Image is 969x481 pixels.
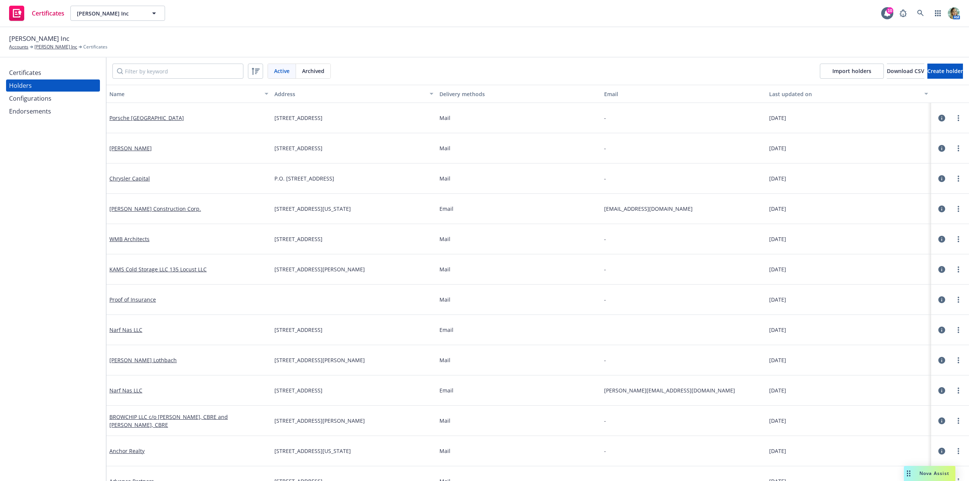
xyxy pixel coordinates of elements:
button: Create holder [927,64,963,79]
div: - [604,356,606,364]
a: more [954,204,963,213]
div: - [604,174,606,182]
div: Address [274,90,425,98]
a: Configurations [6,92,100,104]
a: more [954,447,963,456]
a: Anchor Realty [109,447,145,455]
img: photo [948,7,960,19]
div: [DATE] [769,235,928,243]
span: [STREET_ADDRESS][PERSON_NAME] [274,265,365,273]
div: [DATE] [769,174,928,182]
span: [STREET_ADDRESS] [274,235,322,243]
div: Email [439,326,598,334]
div: Email [439,386,598,394]
button: Download CSV [887,64,924,79]
div: - [604,417,606,425]
button: Delivery methods [436,85,601,103]
a: WMB Architects [109,235,150,243]
a: [PERSON_NAME] [109,145,152,152]
div: Mail [439,265,598,273]
a: more [954,114,963,123]
a: more [954,386,963,395]
a: Holders [6,79,100,92]
a: KAMS Cold Storage LLC 135 Locust LLC [109,266,207,273]
a: Narf Nas LLC [109,387,142,394]
span: [PERSON_NAME] Inc [9,34,69,44]
a: Narf Nas LLC [109,326,142,333]
span: [PERSON_NAME][EMAIL_ADDRESS][DOMAIN_NAME] [604,386,763,394]
div: [DATE] [769,265,928,273]
div: [DATE] [769,356,928,364]
a: Certificates [6,3,67,24]
div: Mail [439,235,598,243]
div: [DATE] [769,326,928,334]
div: Mail [439,144,598,152]
a: [PERSON_NAME] Construction Corp. [109,205,201,212]
div: [DATE] [769,447,928,455]
a: Certificates [6,67,100,79]
div: Mail [439,296,598,304]
a: more [954,356,963,365]
div: - [604,265,606,273]
div: Holders [9,79,32,92]
input: Filter by keyword [112,64,243,79]
div: [DATE] [769,205,928,213]
div: Delivery methods [439,90,598,98]
span: [STREET_ADDRESS] [274,386,322,394]
a: more [954,174,963,183]
span: P.O. [STREET_ADDRESS] [274,174,334,182]
div: Mail [439,174,598,182]
span: [STREET_ADDRESS][US_STATE] [274,205,351,213]
button: Email [601,85,766,103]
a: more [954,235,963,244]
a: more [954,416,963,425]
span: [STREET_ADDRESS][US_STATE] [274,447,351,455]
span: Download CSV [887,67,924,75]
div: 10 [886,7,893,14]
div: - [604,144,606,152]
a: more [954,144,963,153]
div: - [604,114,606,122]
span: Archived [302,67,324,75]
a: Search [913,6,928,21]
div: Drag to move [904,466,913,481]
span: Nova Assist [919,470,949,476]
span: [STREET_ADDRESS] [274,114,322,122]
div: Last updated on [769,90,920,98]
button: [PERSON_NAME] Inc [70,6,165,21]
div: Mail [439,447,598,455]
span: [EMAIL_ADDRESS][DOMAIN_NAME] [604,205,763,213]
div: - [604,296,606,304]
div: [DATE] [769,296,928,304]
a: more [954,295,963,304]
div: Mail [439,417,598,425]
a: [PERSON_NAME] Inc [34,44,77,50]
a: more [954,325,963,335]
div: Configurations [9,92,51,104]
div: - [604,447,606,455]
a: Proof of Insurance [109,296,156,303]
span: Import holders [832,67,871,75]
div: Endorsements [9,105,51,117]
a: Endorsements [6,105,100,117]
div: Certificates [9,67,41,79]
span: [STREET_ADDRESS] [274,144,322,152]
div: Name [109,90,260,98]
div: [DATE] [769,144,928,152]
span: Certificates [83,44,107,50]
button: Last updated on [766,85,931,103]
a: BROWCHIP LLC c/o [PERSON_NAME], CBRE and [PERSON_NAME], CBRE [109,413,228,428]
a: Accounts [9,44,28,50]
span: [PERSON_NAME] Inc [77,9,142,17]
div: [DATE] [769,114,928,122]
a: Switch app [930,6,946,21]
button: Nova Assist [904,466,955,481]
button: Address [271,85,436,103]
button: Name [106,85,271,103]
a: Import holders [820,64,884,79]
span: Create holder [927,67,963,75]
a: Chrysler Capital [109,175,150,182]
div: Mail [439,114,598,122]
a: Porsche [GEOGRAPHIC_DATA] [109,114,184,121]
span: Active [274,67,290,75]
